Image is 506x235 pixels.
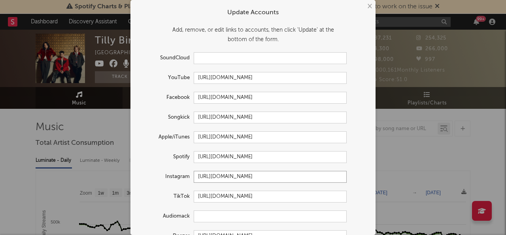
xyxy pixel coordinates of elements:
label: Apple/iTunes [138,133,194,142]
label: Spotify [138,152,194,162]
div: Add, remove, or edit links to accounts, then click 'Update' at the bottom of the form. [138,25,368,44]
label: Audiomack [138,212,194,221]
button: × [365,2,374,11]
label: TikTok [138,192,194,201]
label: Facebook [138,93,194,102]
div: Update Accounts [138,8,368,17]
label: SoundCloud [138,53,194,63]
label: Songkick [138,113,194,122]
label: Instagram [138,172,194,182]
label: YouTube [138,73,194,83]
